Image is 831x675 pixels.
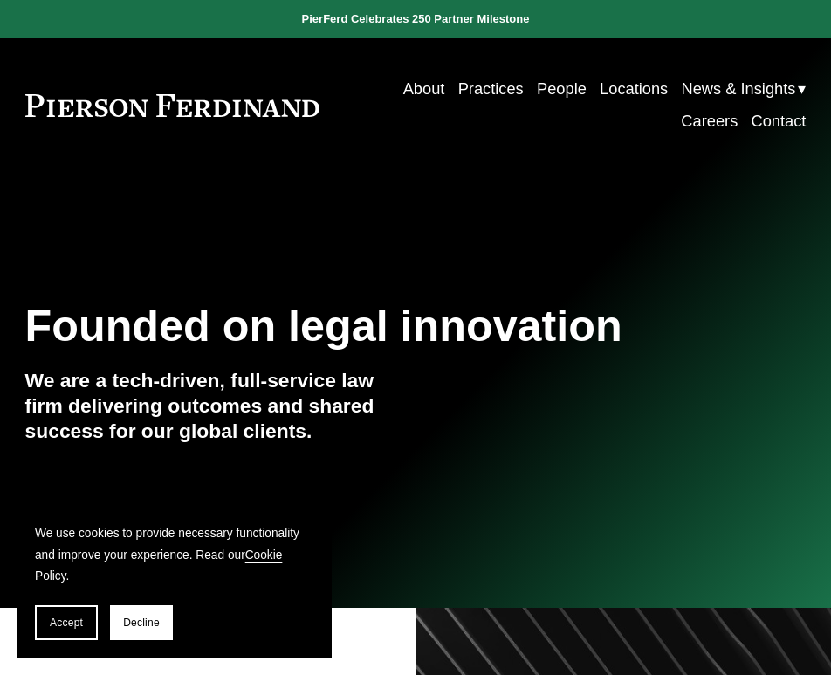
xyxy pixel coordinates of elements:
a: People [537,73,587,106]
span: Decline [123,617,160,629]
span: News & Insights [681,75,795,104]
span: Accept [50,617,83,629]
a: Locations [600,73,668,106]
h1: Founded on legal innovation [25,301,676,351]
button: Accept [35,605,98,640]
button: Decline [110,605,173,640]
a: Practices [458,73,524,106]
a: Careers [681,106,738,138]
a: Contact [752,106,807,138]
a: About [403,73,445,106]
a: folder dropdown [681,73,806,106]
section: Cookie banner [17,506,332,658]
p: We use cookies to provide necessary functionality and improve your experience. Read our . [35,523,314,588]
h4: We are a tech-driven, full-service law firm delivering outcomes and shared success for our global... [25,368,415,444]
